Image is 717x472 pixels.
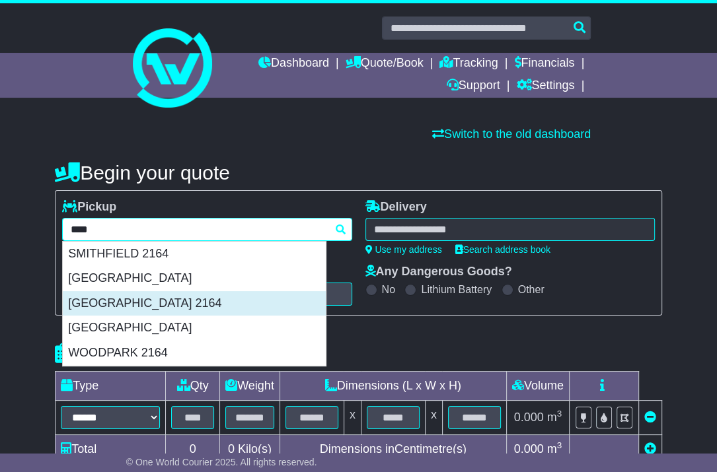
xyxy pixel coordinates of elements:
[55,162,662,184] h4: Begin your quote
[228,442,235,455] span: 0
[432,127,591,141] a: Switch to the old dashboard
[644,411,656,424] a: Remove this item
[506,372,569,401] td: Volume
[220,372,280,401] td: Weight
[63,316,326,341] div: [GEOGRAPHIC_DATA]
[56,435,166,464] td: Total
[557,440,562,450] sup: 3
[365,244,442,255] a: Use my address
[518,283,545,296] label: Other
[220,435,280,464] td: Kilo(s)
[63,242,326,267] div: SMITHFIELD 2164
[55,343,221,364] h4: Package details |
[56,372,166,401] td: Type
[447,75,500,98] a: Support
[425,401,442,435] td: x
[365,200,427,215] label: Delivery
[258,53,329,75] a: Dashboard
[63,266,326,291] div: [GEOGRAPHIC_DATA]
[365,265,512,279] label: Any Dangerous Goods?
[344,401,361,435] td: x
[346,53,424,75] a: Quote/Book
[382,283,395,296] label: No
[280,372,506,401] td: Dimensions (L x W x H)
[547,411,562,424] span: m
[62,200,116,215] label: Pickup
[516,75,574,98] a: Settings
[514,411,544,424] span: 0.000
[455,244,550,255] a: Search address book
[63,341,326,366] div: WOODPARK 2164
[62,218,352,241] typeahead: Please provide city
[280,435,506,464] td: Dimensions in Centimetre(s)
[557,409,562,419] sup: 3
[439,53,498,75] a: Tracking
[547,442,562,455] span: m
[514,442,544,455] span: 0.000
[514,53,574,75] a: Financials
[63,291,326,316] div: [GEOGRAPHIC_DATA] 2164
[166,435,220,464] td: 0
[126,457,317,467] span: © One World Courier 2025. All rights reserved.
[166,372,220,401] td: Qty
[644,442,656,455] a: Add new item
[421,283,492,296] label: Lithium Battery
